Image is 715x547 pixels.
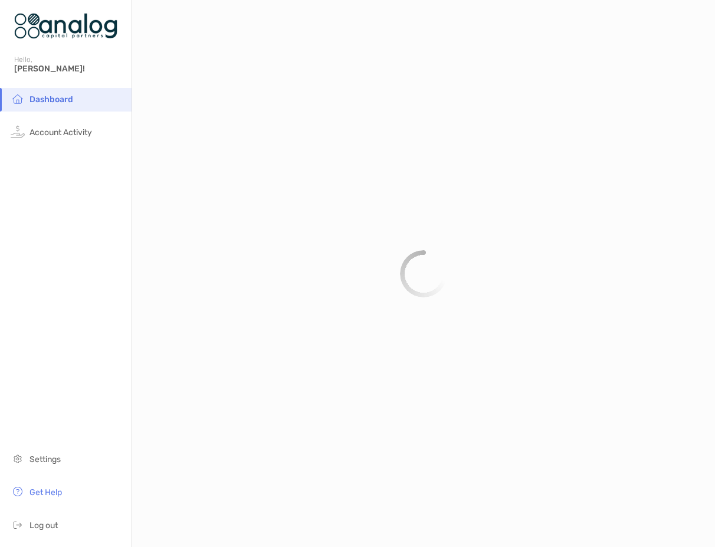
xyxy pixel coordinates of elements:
[11,125,25,139] img: activity icon
[11,517,25,532] img: logout icon
[11,451,25,466] img: settings icon
[11,91,25,106] img: household icon
[29,454,61,464] span: Settings
[29,520,58,530] span: Log out
[14,5,117,47] img: Zoe Logo
[29,127,92,137] span: Account Activity
[29,487,62,497] span: Get Help
[14,64,124,74] span: [PERSON_NAME]!
[11,484,25,499] img: get-help icon
[29,94,73,104] span: Dashboard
